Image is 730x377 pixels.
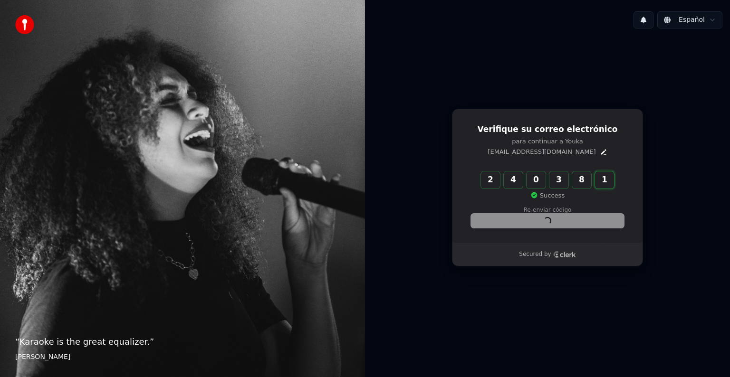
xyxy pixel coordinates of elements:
[15,335,350,349] p: “ Karaoke is the great equalizer. ”
[488,148,596,156] p: [EMAIL_ADDRESS][DOMAIN_NAME]
[471,137,624,146] p: para continuar a Youka
[553,251,576,258] a: Clerk logo
[481,171,633,188] input: Enter verification code
[15,15,34,34] img: youka
[471,124,624,135] h1: Verifique su correo electrónico
[519,251,551,258] p: Secured by
[530,191,565,200] p: Success
[600,148,607,156] button: Edit
[15,352,350,362] footer: [PERSON_NAME]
